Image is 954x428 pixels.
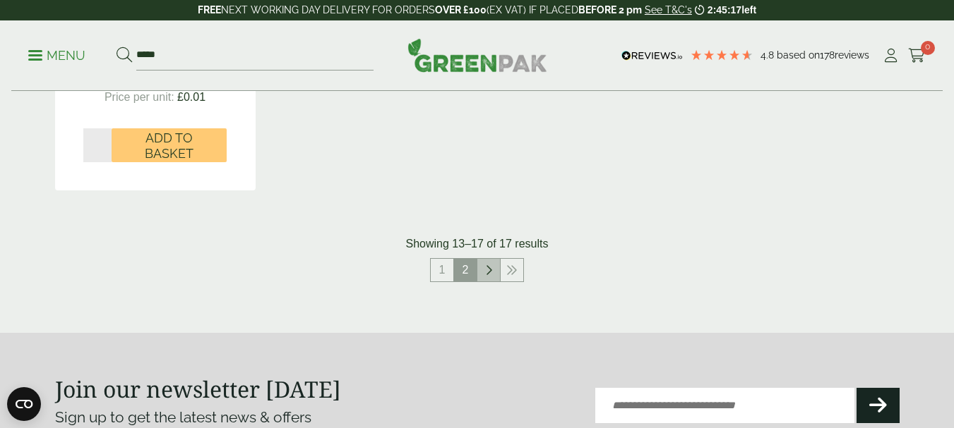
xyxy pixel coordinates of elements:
span: 4.8 [761,49,777,61]
a: See T&C's [645,4,692,16]
img: GreenPak Supplies [407,38,547,72]
a: Menu [28,47,85,61]
span: £0.01 [177,91,205,103]
img: REVIEWS.io [621,51,683,61]
button: Open CMP widget [7,387,41,421]
strong: OVER £100 [435,4,487,16]
div: 4.78 Stars [690,49,753,61]
span: Add to Basket [121,130,217,161]
span: 2:45:17 [708,4,741,16]
i: My Account [882,49,900,63]
span: left [741,4,756,16]
button: Add to Basket [112,128,227,162]
strong: Join our newsletter [DATE] [55,374,341,404]
i: Cart [908,49,926,63]
span: Price per unit: [105,91,174,103]
span: 0 [921,41,935,55]
span: 2 [454,259,477,281]
p: Menu [28,47,85,64]
span: reviews [835,49,869,61]
span: Based on [777,49,820,61]
strong: FREE [198,4,221,16]
span: 178 [820,49,835,61]
strong: BEFORE 2 pm [578,4,642,16]
p: Showing 13–17 of 17 results [406,236,549,252]
a: 1 [431,259,453,281]
a: 0 [908,45,926,66]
